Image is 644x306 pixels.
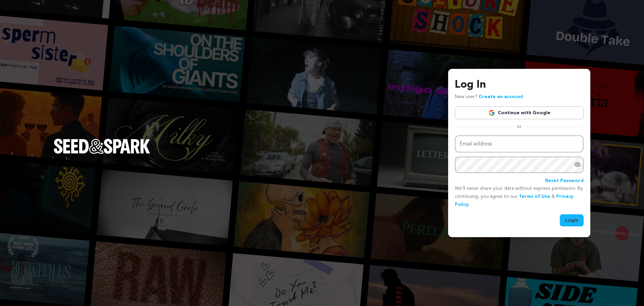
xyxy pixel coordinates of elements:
[455,185,584,209] p: We’ll never share your data without express permission. By continuing, you agree to our & .
[455,93,523,101] p: New user?
[479,94,523,99] a: Create an account
[455,135,584,152] input: Email address
[513,123,526,130] span: or
[574,161,581,168] a: Show password as plain text. Warning: this will display your password on the screen.
[455,77,584,93] h3: Log In
[488,110,495,116] img: Google logo
[455,194,574,207] a: Privacy Policy
[54,139,150,167] a: Seed&Spark Homepage
[519,194,550,199] a: Terms of Use
[545,177,584,185] a: Reset Password
[455,106,584,119] a: Continue with Google
[560,214,584,226] button: Login
[54,139,150,154] img: Seed&Spark Logo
